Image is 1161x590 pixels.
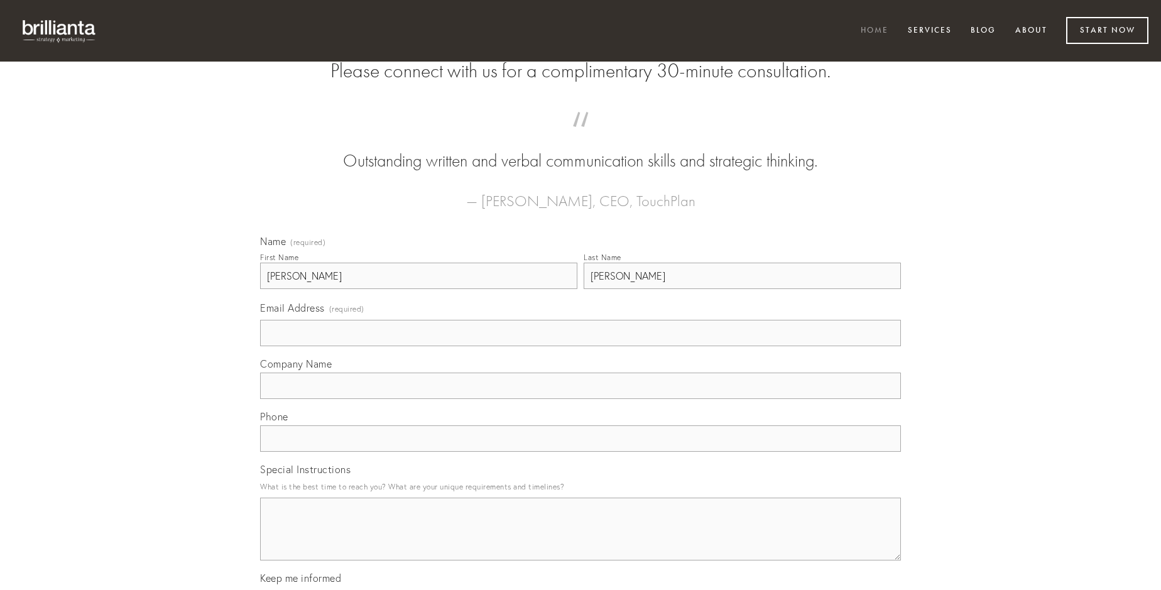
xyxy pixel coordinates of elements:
[584,253,621,262] div: Last Name
[290,239,325,246] span: (required)
[260,253,298,262] div: First Name
[853,21,897,41] a: Home
[260,463,351,476] span: Special Instructions
[900,21,960,41] a: Services
[280,124,881,173] blockquote: Outstanding written and verbal communication skills and strategic thinking.
[260,302,325,314] span: Email Address
[260,358,332,370] span: Company Name
[260,410,288,423] span: Phone
[329,300,364,317] span: (required)
[280,124,881,149] span: “
[280,173,881,214] figcaption: — [PERSON_NAME], CEO, TouchPlan
[13,13,107,49] img: brillianta - research, strategy, marketing
[962,21,1004,41] a: Blog
[260,572,341,584] span: Keep me informed
[1066,17,1148,44] a: Start Now
[260,478,901,495] p: What is the best time to reach you? What are your unique requirements and timelines?
[260,235,286,248] span: Name
[260,59,901,83] h2: Please connect with us for a complimentary 30-minute consultation.
[1007,21,1055,41] a: About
